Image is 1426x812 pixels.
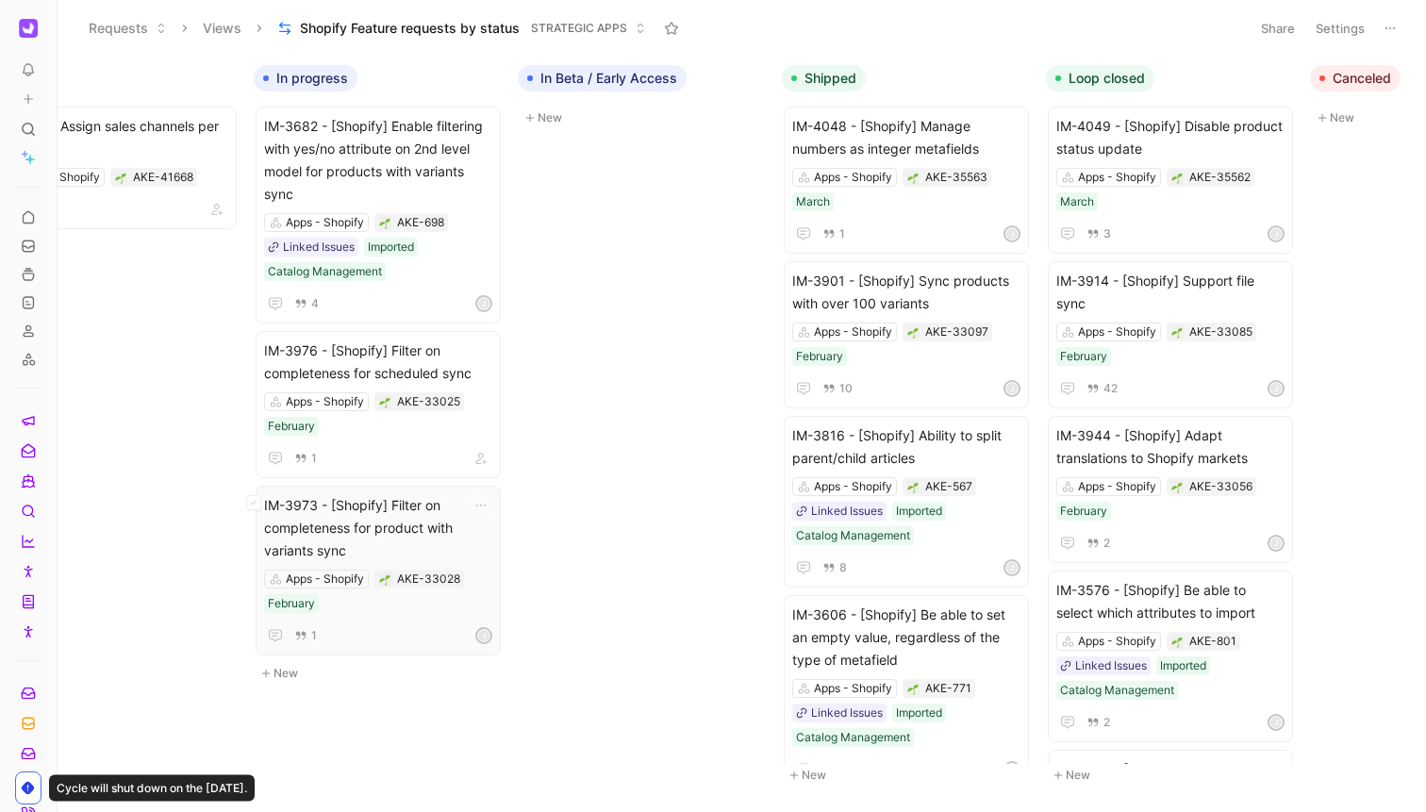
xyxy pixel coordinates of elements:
[286,392,364,411] div: Apps - Shopify
[1170,325,1184,339] div: 🌱
[283,238,355,257] div: Linked Issues
[1005,227,1019,240] div: J
[114,171,127,184] button: 🌱
[819,378,856,399] button: 10
[814,679,892,698] div: Apps - Shopify
[814,477,892,496] div: Apps - Shopify
[782,65,866,91] button: Shipped
[1083,712,1114,733] button: 2
[1005,561,1019,574] div: J
[300,19,520,38] span: Shopify Feature requests by status
[264,115,492,206] span: IM-3682 - [Shopify] Enable filtering with yes/no attribute on 2nd level model for products with v...
[1189,477,1252,496] div: AKE-33056
[531,19,627,38] span: STRATEGIC APPS
[518,65,687,91] button: In Beta / Early Access
[1048,571,1293,742] a: IM-3576 - [Shopify] Be able to select which attributes to importApps - ShopifyLinked IssuesImport...
[1056,758,1285,804] span: IM-3647 - [Shopify] Support the native fields 'Country of origin'
[907,482,919,493] img: 🌱
[254,65,357,91] button: In progress
[1005,763,1019,776] div: J
[811,502,883,521] div: Linked Issues
[819,557,851,578] button: 8
[839,228,845,240] span: 1
[133,168,193,187] div: AKE-41668
[782,764,1031,787] button: New
[774,57,1038,796] div: ShippedNew
[1056,579,1285,624] span: IM-3576 - [Shopify] Be able to select which attributes to import
[1171,637,1183,648] img: 🌱
[256,331,501,478] a: IM-3976 - [Shopify] Filter on completeness for scheduled syncApps - ShopifyFebruary1
[1269,227,1283,240] div: J
[839,383,853,394] span: 10
[290,625,321,646] button: 1
[397,213,444,232] div: AKE-698
[518,107,767,129] button: New
[290,293,323,314] button: 4
[1060,502,1107,521] div: February
[1269,716,1283,729] div: J
[1310,65,1401,91] button: Canceled
[1103,228,1111,240] span: 3
[1171,173,1183,184] img: 🌱
[925,477,972,496] div: AKE-567
[286,570,364,588] div: Apps - Shopify
[276,69,348,88] span: In progress
[1048,416,1293,563] a: IM-3944 - [Shopify] Adapt translations to Shopify marketsApps - ShopifyFebruary2J
[1060,192,1094,211] div: March
[1083,224,1115,244] button: 3
[784,416,1029,588] a: IM-3816 - [Shopify] Ability to split parent/child articlesApps - ShopifyLinked IssuesImportedCata...
[1189,632,1236,651] div: AKE-801
[1078,323,1156,341] div: Apps - Shopify
[784,261,1029,408] a: IM-3901 - [Shopify] Sync products with over 100 variantsApps - ShopifyFebruary10J
[1269,537,1283,550] div: J
[792,270,1020,315] span: IM-3901 - [Shopify] Sync products with over 100 variants
[379,397,390,408] img: 🌱
[1075,656,1147,675] div: Linked Issues
[907,173,919,184] img: 🌱
[792,115,1020,160] span: IM-4048 - [Shopify] Manage numbers as integer metafields
[1170,635,1184,648] button: 🌱
[906,480,920,493] button: 🌱
[1252,15,1303,41] button: Share
[796,526,910,545] div: Catalog Management
[925,168,987,187] div: AKE-35563
[194,14,250,42] button: Views
[792,424,1020,470] span: IM-3816 - [Shopify] Ability to split parent/child articles
[811,704,883,722] div: Linked Issues
[1170,480,1184,493] button: 🌱
[1269,382,1283,395] div: J
[378,572,391,586] button: 🌱
[1170,171,1184,184] button: 🌱
[256,486,501,655] a: IM-3973 - [Shopify] Filter on completeness for product with variants syncApps - ShopifyFebruary1J
[378,216,391,229] button: 🌱
[819,224,849,244] button: 1
[907,684,919,695] img: 🌱
[1160,656,1206,675] div: Imported
[264,494,492,562] span: IM-3973 - [Shopify] Filter on completeness for product with variants sync
[1189,168,1251,187] div: AKE-35562
[477,629,490,642] div: J
[49,775,255,802] div: Cycle will shut down on the [DATE].
[1060,347,1107,366] div: February
[1103,383,1118,394] span: 42
[906,171,920,184] button: 🌱
[397,570,460,588] div: AKE-33028
[1056,115,1285,160] span: IM-4049 - [Shopify] Disable product status update
[1056,424,1285,470] span: IM-3944 - [Shopify] Adapt translations to Shopify markets
[510,57,774,139] div: In Beta / Early AccessNew
[906,682,920,695] button: 🌱
[268,262,382,281] div: Catalog Management
[269,14,655,42] button: Shopify Feature requests by statusSTRATEGIC APPS
[256,107,501,323] a: IM-3682 - [Shopify] Enable filtering with yes/no attribute on 2nd level model for products with v...
[1078,632,1156,651] div: Apps - Shopify
[264,340,492,385] span: IM-3976 - [Shopify] Filter on completeness for scheduled sync
[896,502,942,521] div: Imported
[368,238,414,257] div: Imported
[397,392,460,411] div: AKE-33025
[1069,69,1145,88] span: Loop closed
[1046,65,1154,91] button: Loop closed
